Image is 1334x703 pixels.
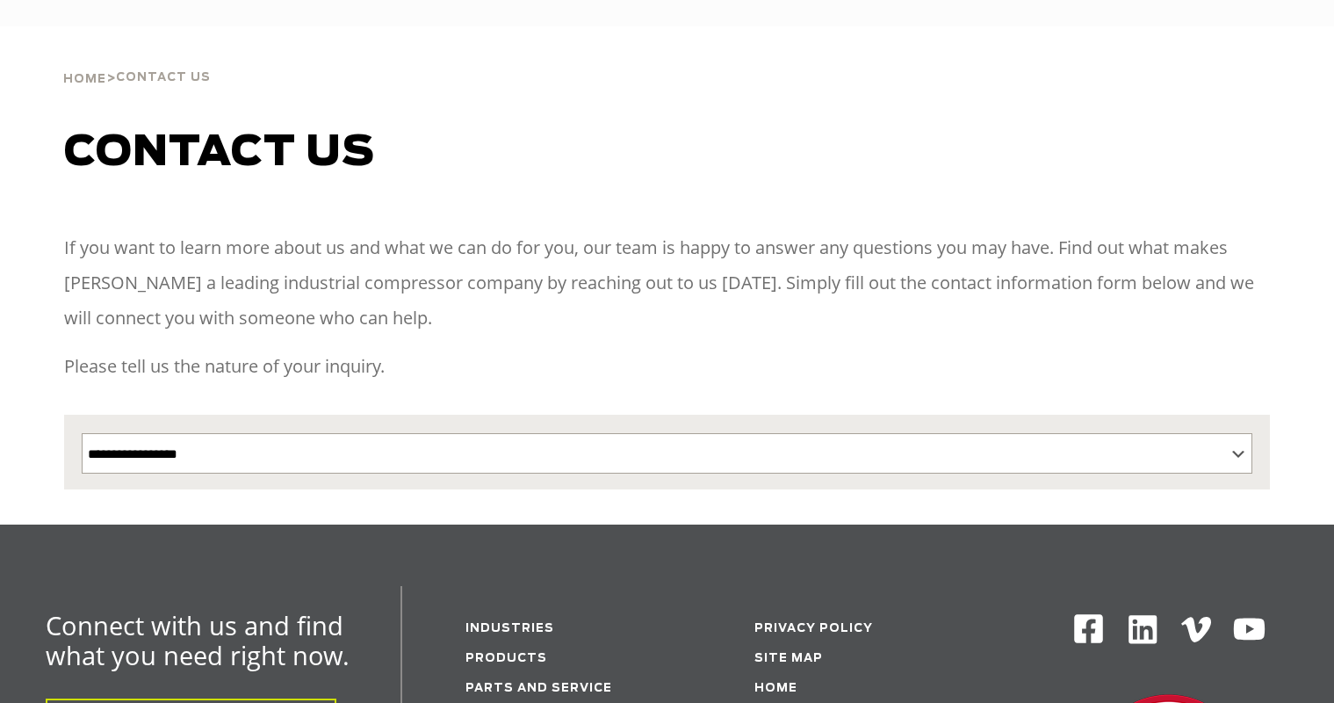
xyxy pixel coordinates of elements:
[465,683,612,694] a: Parts and service
[754,623,873,634] a: Privacy Policy
[63,74,106,85] span: Home
[64,230,1271,336] p: If you want to learn more about us and what we can do for you, our team is happy to answer any qu...
[116,72,211,83] span: Contact Us
[64,132,375,174] span: Contact us
[754,653,823,664] a: Site Map
[63,26,211,93] div: >
[63,70,106,86] a: Home
[754,683,797,694] a: Home
[1232,612,1266,647] img: Youtube
[1126,612,1160,647] img: Linkedin
[1181,617,1211,642] img: Vimeo
[64,349,1271,384] p: Please tell us the nature of your inquiry.
[46,608,350,672] span: Connect with us and find what you need right now.
[465,623,554,634] a: Industries
[1072,612,1105,645] img: Facebook
[465,653,547,664] a: Products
